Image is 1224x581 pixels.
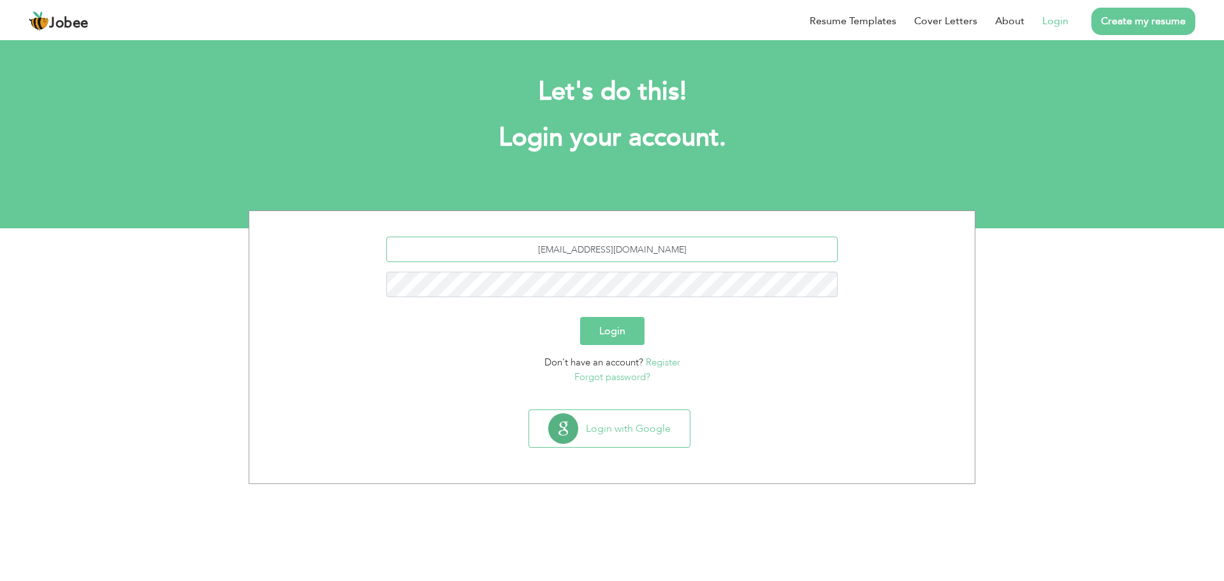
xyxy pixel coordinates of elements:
a: Register [646,356,680,369]
a: About [995,13,1024,29]
a: Jobee [29,11,89,31]
button: Login [580,317,645,345]
input: Email [386,237,838,262]
a: Create my resume [1091,8,1195,35]
a: Forgot password? [574,371,650,383]
a: Login [1042,13,1068,29]
button: Login with Google [529,410,690,447]
a: Resume Templates [810,13,896,29]
span: Don't have an account? [544,356,643,369]
span: Jobee [49,17,89,31]
img: jobee.io [29,11,49,31]
h2: Let's do this! [268,75,956,108]
a: Cover Letters [914,13,977,29]
h1: Login your account. [268,121,956,154]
